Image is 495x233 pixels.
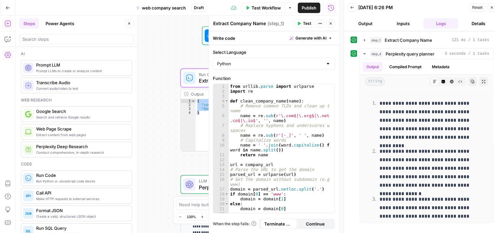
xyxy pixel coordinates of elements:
[213,138,229,143] div: 9
[213,94,229,99] div: 3
[294,19,314,28] button: Test
[213,211,229,216] div: 22
[142,5,186,11] span: web company search
[213,20,266,27] textarea: Extract Company Name
[181,111,196,115] div: 4
[199,77,281,85] span: Extract Company Name
[194,5,204,11] span: Draft
[213,143,229,152] div: 10
[36,207,127,214] span: Format JSON
[36,150,127,155] span: Conduct comprehensive, in-depth research
[217,60,323,67] input: Python
[36,190,127,196] span: Call API
[181,26,302,45] div: WorkflowSet InputsInputs
[36,79,127,86] span: Transcribe Audio
[370,51,383,57] span: step_4
[181,103,196,107] div: 2
[213,89,229,94] div: 2
[428,62,453,72] button: Metadata
[386,18,421,29] button: Inputs
[268,20,284,27] span: ( step_1 )
[213,196,229,201] div: 19
[36,132,127,137] span: Extract content from web pages
[241,3,285,13] button: Test Workflow
[199,178,280,184] span: LLM · GPT-4.1 Nano
[36,115,127,120] span: Search and retrieve Google results
[306,221,325,227] span: Continue
[213,152,229,157] div: 11
[213,172,229,177] div: 15
[213,123,229,133] div: 7
[36,68,127,73] span: Prompt LLMs to create or analyze content
[36,62,127,68] span: Prompt LLM
[452,37,489,43] span: 121 ms / 1 tasks
[22,36,131,42] input: Search steps
[303,21,311,26] span: Test
[36,179,127,184] span: Run Python or JavaScript code blocks
[360,49,493,59] button: 3 seconds / 1 tasks
[297,219,334,229] button: Continue
[360,59,493,223] div: 3 seconds / 1 tasks
[187,214,196,219] span: 120%
[445,51,489,57] span: 3 seconds / 1 tasks
[199,71,281,77] span: Run Code · Python
[385,37,432,43] span: Extract Company Name
[296,35,326,41] span: Generate with AI
[181,99,196,103] div: 1
[42,18,78,29] button: Power Agents
[36,86,127,91] span: Convert audio/video to text
[348,18,383,29] button: Output
[472,5,483,10] span: Reset
[36,196,127,201] span: Make HTTP requests to external services
[36,143,127,150] span: Perplexity Deep Research
[181,107,196,111] div: 3
[36,108,127,115] span: Google Search
[385,62,425,72] button: Compiled Prompt
[213,99,229,103] div: 4
[21,51,132,57] div: Ai
[386,51,434,57] span: Perplexity query planner
[21,97,132,103] div: Web research
[213,187,229,192] div: 17
[469,3,486,12] button: Reset
[287,34,335,42] button: Generate with AI
[252,5,281,11] span: Test Workflow
[213,113,229,123] div: 6
[213,75,335,82] label: Function
[264,221,293,227] span: Terminate Workflow
[363,62,383,72] button: Output
[213,162,229,167] div: 13
[213,103,229,113] div: 5
[365,77,385,86] span: string
[213,221,256,227] a: When the step fails:
[36,126,127,132] span: Web Page Scrape
[36,225,127,231] span: Run SQL Query
[20,18,39,29] button: Steps
[21,161,132,167] div: Code
[36,214,127,219] span: Create a valid, structured JSON object
[298,3,320,13] button: Publish
[181,69,302,151] div: Run Code · PythonExtract Company NameStep 1Output{ "company_name":"Sambasafety", "domain":"[DOMAI...
[225,192,228,196] span: Toggle code folding, rows 18 through 19
[213,133,229,138] div: 8
[209,31,339,45] div: Write code
[213,206,229,211] div: 21
[213,157,229,162] div: 12
[191,99,195,103] span: Toggle code folding, rows 1 through 4
[225,201,228,206] span: Toggle code folding, rows 20 through 21
[213,84,229,89] div: 1
[213,177,229,187] div: 16
[132,3,190,13] button: web company search
[191,91,280,97] div: Output
[225,99,228,103] span: Toggle code folding, rows 4 through 11
[213,192,229,196] div: 18
[213,201,229,206] div: 20
[213,167,229,172] div: 14
[423,18,459,29] button: Logs
[360,35,493,45] button: 121 ms / 1 tasks
[302,5,316,11] span: Publish
[36,172,127,179] span: Run Code
[199,183,280,191] span: Perplexity query planner
[370,37,382,43] span: step_1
